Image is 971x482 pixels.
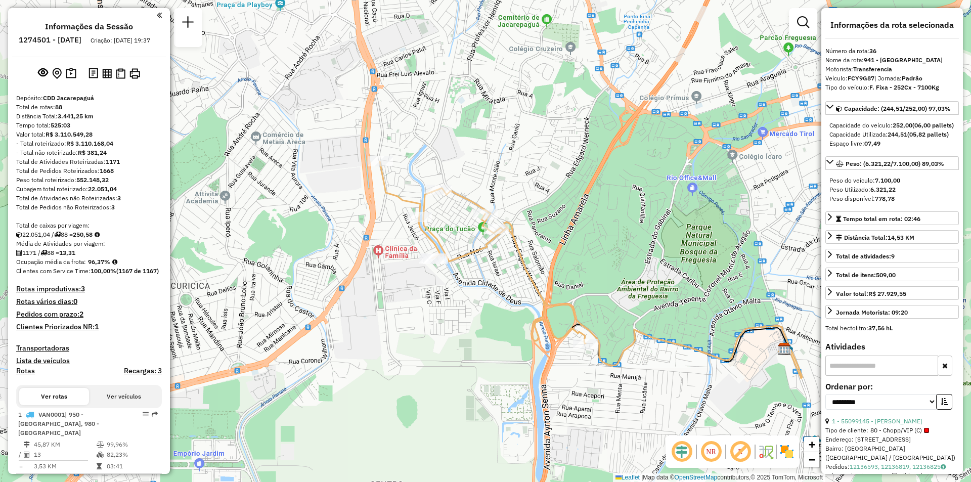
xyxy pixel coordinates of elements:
[81,284,85,293] strong: 3
[16,176,162,185] div: Peso total roteirizado:
[825,172,959,207] div: Peso: (6.321,22/7.100,00) 89,03%
[76,176,109,184] strong: 552.148,32
[127,66,142,81] button: Imprimir Rotas
[853,65,892,73] strong: Transferencia
[43,94,94,102] strong: CDD Jacarepaguá
[88,258,110,266] strong: 96,37%
[157,9,162,21] a: Clique aqui para minimizar o painel
[825,56,959,65] div: Nome da rota:
[16,221,162,230] div: Total de caixas por viagem:
[16,232,22,238] i: Cubagem total roteirizado
[902,74,922,82] strong: Padrão
[16,157,162,166] div: Total de Atividades Roteirizadas:
[16,258,86,266] span: Ocupação média da frota:
[869,83,939,91] strong: F. Fixa - 252Cx - 7100Kg
[804,437,819,452] a: Zoom in
[825,286,959,300] a: Valor total:R$ 27.929,55
[54,232,61,238] i: Total de rotas
[59,249,75,256] strong: 13,31
[16,267,91,275] span: Clientes com Service Time:
[836,289,906,298] div: Valor total:
[825,471,959,480] div: Valor total: R$ 8.724,37
[18,450,23,460] td: /
[825,101,959,115] a: Capacidade: (244,51/252,00) 97,03%
[870,426,929,435] span: 80 - Chopp/VIP (C)
[893,121,912,129] strong: 252,00
[825,426,959,435] div: Tipo de cliente:
[16,357,162,365] h4: Lista de veículos
[16,344,162,353] h4: Transportadoras
[16,297,162,306] h4: Rotas vários dias:
[106,461,157,471] td: 03:41
[793,12,813,32] a: Exibir filtros
[33,450,96,460] td: 13
[829,130,955,139] div: Capacidade Utilizada:
[870,186,896,193] strong: 6.321,22
[97,463,102,469] i: Tempo total em rota
[16,130,162,139] div: Valor total:
[95,232,100,238] i: Meta Caixas/viagem: 221,30 Diferença: 29,28
[16,185,162,194] div: Cubagem total roteirizado:
[843,215,920,223] span: Tempo total em rota: 02:46
[16,121,162,130] div: Tempo total:
[143,411,149,417] em: Opções
[24,442,30,448] i: Distância Total
[16,194,162,203] div: Total de Atividades não Roteirizadas:
[888,234,914,241] span: 14,53 KM
[97,452,104,458] i: % de utilização da cubagem
[778,342,791,356] img: CDD Jacarepaguá
[106,450,157,460] td: 82,23%
[100,66,114,80] button: Visualizar relatório de Roteirização
[809,438,815,451] span: +
[64,66,78,81] button: Painel de Sugestão
[16,112,162,121] div: Distância Total:
[891,252,895,260] strong: 9
[152,411,158,417] em: Rota exportada
[79,310,83,319] strong: 2
[808,434,821,448] img: CrossDoking
[825,462,959,471] div: Pedidos:
[825,20,959,30] h4: Informações da rota selecionada
[16,310,83,319] h4: Pedidos com prazo:
[33,461,96,471] td: 3,53 KM
[613,473,825,482] div: Map data © contributors,© 2025 TomTom, Microsoft
[836,252,895,260] span: Total de atividades:
[16,94,162,103] div: Depósito:
[825,324,959,333] div: Total hectolitro:
[89,388,159,405] button: Ver veículos
[829,177,900,184] span: Peso do veículo:
[50,66,64,81] button: Centralizar mapa no depósito ou ponto de apoio
[16,230,162,239] div: 22.051,04 / 88 =
[36,65,50,81] button: Exibir sessão original
[832,417,922,425] a: 1 - 55099145 - [PERSON_NAME]
[19,35,81,45] h6: 1274501 - [DATE]
[836,271,896,280] div: Total de itens:
[19,388,89,405] button: Ver rotas
[829,185,955,194] div: Peso Utilizado:
[670,440,694,464] span: Ocultar deslocamento
[86,36,154,45] div: Criação: [DATE] 19:37
[73,297,77,306] strong: 0
[16,139,162,148] div: - Total roteirizado:
[699,440,723,464] span: Ocultar NR
[829,121,955,130] div: Capacidade do veículo:
[95,322,99,331] strong: 1
[97,442,104,448] i: % de utilização do peso
[912,121,954,129] strong: (06,00 pallets)
[829,194,955,203] div: Peso disponível:
[33,440,96,450] td: 45,87 KM
[869,47,876,55] strong: 36
[16,367,35,375] a: Rotas
[16,203,162,212] div: Total de Pedidos não Roteirizados:
[825,380,959,392] label: Ordenar por:
[825,230,959,244] a: Distância Total:14,53 KM
[888,130,907,138] strong: 244,51
[875,195,895,202] strong: 778,78
[892,472,929,479] span: Exibir todos
[936,394,952,410] button: Ordem crescente
[825,444,959,462] div: Bairro: [GEOGRAPHIC_DATA] ([GEOGRAPHIC_DATA] / [GEOGRAPHIC_DATA])
[825,156,959,170] a: Peso: (6.321,22/7.100,00) 89,03%
[86,66,100,81] button: Logs desbloquear sessão
[825,305,959,319] a: Jornada Motorista: 09:20
[836,233,914,242] div: Distância Total:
